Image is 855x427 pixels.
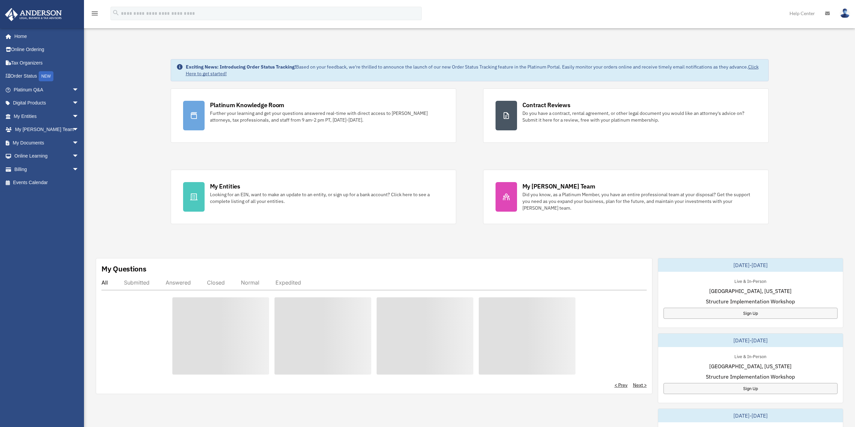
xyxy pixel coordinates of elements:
div: Live & In-Person [729,277,772,284]
a: Online Ordering [5,43,89,56]
a: menu [91,12,99,17]
div: Contract Reviews [522,101,570,109]
span: arrow_drop_down [72,96,86,110]
span: [GEOGRAPHIC_DATA], [US_STATE] [709,362,792,370]
a: Click Here to get started! [186,64,759,77]
a: Billingarrow_drop_down [5,163,89,176]
strong: Exciting News: Introducing Order Status Tracking! [186,64,296,70]
div: Normal [241,279,259,286]
img: Anderson Advisors Platinum Portal [3,8,64,21]
div: Do you have a contract, rental agreement, or other legal document you would like an attorney's ad... [522,110,756,123]
a: Platinum Knowledge Room Further your learning and get your questions answered real-time with dire... [171,88,456,143]
a: Digital Productsarrow_drop_down [5,96,89,110]
div: [DATE]-[DATE] [658,258,843,272]
div: Looking for an EIN, want to make an update to an entity, or sign up for a bank account? Click her... [210,191,444,205]
div: NEW [39,71,53,81]
a: My [PERSON_NAME] Teamarrow_drop_down [5,123,89,136]
a: Platinum Q&Aarrow_drop_down [5,83,89,96]
i: menu [91,9,99,17]
div: All [101,279,108,286]
a: My [PERSON_NAME] Team Did you know, as a Platinum Member, you have an entire professional team at... [483,170,769,224]
div: Based on your feedback, we're thrilled to announce the launch of our new Order Status Tracking fe... [186,63,763,77]
a: Next > [633,382,647,388]
a: My Documentsarrow_drop_down [5,136,89,150]
div: Live & In-Person [729,352,772,359]
a: My Entities Looking for an EIN, want to make an update to an entity, or sign up for a bank accoun... [171,170,456,224]
div: Did you know, as a Platinum Member, you have an entire professional team at your disposal? Get th... [522,191,756,211]
span: arrow_drop_down [72,150,86,163]
div: [DATE]-[DATE] [658,334,843,347]
a: Contract Reviews Do you have a contract, rental agreement, or other legal document you would like... [483,88,769,143]
div: My Entities [210,182,240,190]
div: Answered [166,279,191,286]
span: arrow_drop_down [72,110,86,123]
span: Structure Implementation Workshop [706,297,795,305]
span: arrow_drop_down [72,123,86,137]
span: arrow_drop_down [72,163,86,176]
img: User Pic [840,8,850,18]
div: Platinum Knowledge Room [210,101,285,109]
a: Order StatusNEW [5,70,89,83]
a: Tax Organizers [5,56,89,70]
div: Closed [207,279,225,286]
a: Sign Up [664,383,838,394]
a: Online Learningarrow_drop_down [5,150,89,163]
a: Home [5,30,86,43]
div: My [PERSON_NAME] Team [522,182,595,190]
div: Submitted [124,279,149,286]
a: Sign Up [664,308,838,319]
a: My Entitiesarrow_drop_down [5,110,89,123]
span: [GEOGRAPHIC_DATA], [US_STATE] [709,287,792,295]
span: arrow_drop_down [72,136,86,150]
a: Events Calendar [5,176,89,189]
div: Expedited [275,279,301,286]
div: [DATE]-[DATE] [658,409,843,422]
a: < Prev [614,382,628,388]
i: search [112,9,120,16]
span: Structure Implementation Workshop [706,373,795,381]
div: My Questions [101,264,146,274]
span: arrow_drop_down [72,83,86,97]
div: Further your learning and get your questions answered real-time with direct access to [PERSON_NAM... [210,110,444,123]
